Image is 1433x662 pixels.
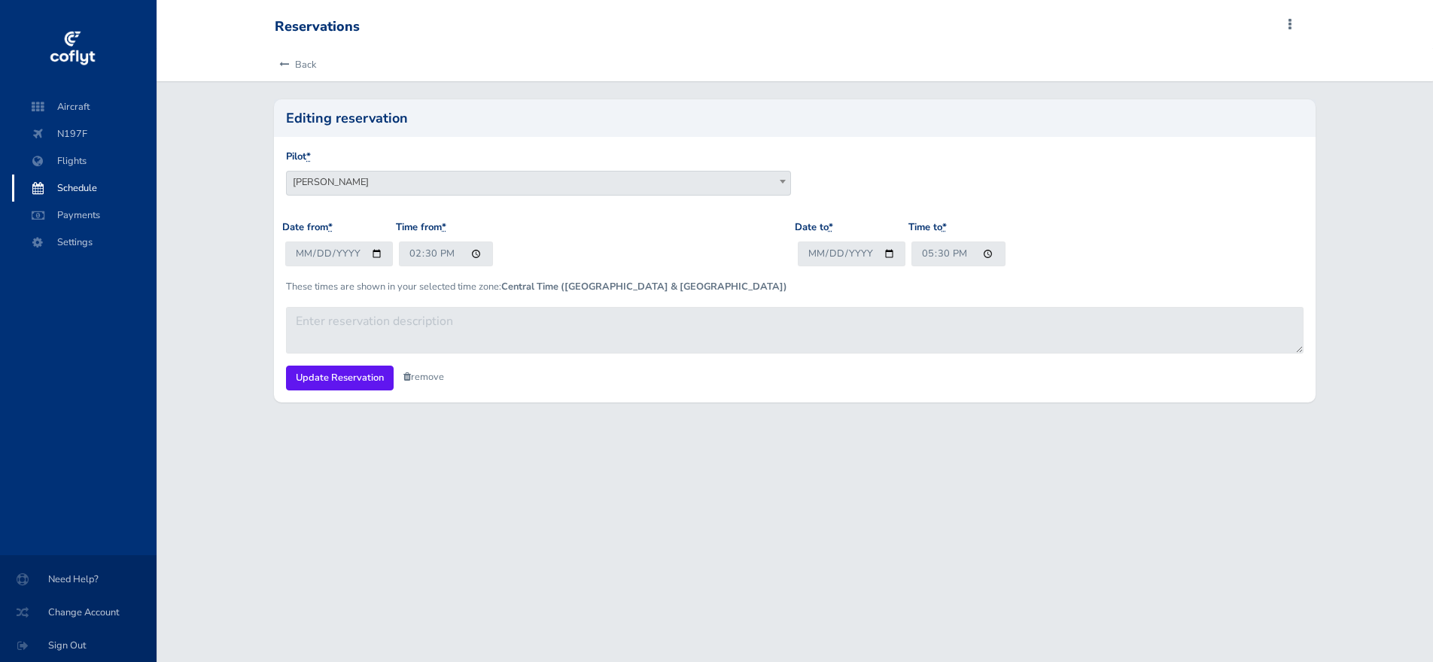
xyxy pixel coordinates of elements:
label: Time to [908,220,947,235]
div: Reservations [275,19,360,35]
abbr: required [442,220,446,234]
a: remove [403,370,444,384]
label: Date from [282,220,333,235]
p: These times are shown in your selected time zone: [286,279,1303,294]
abbr: required [328,220,333,234]
span: Flights [27,147,141,175]
span: Dennis Standish [286,171,791,196]
input: Update Reservation [286,366,394,390]
span: Schedule [27,175,141,202]
span: Payments [27,202,141,229]
b: Central Time ([GEOGRAPHIC_DATA] & [GEOGRAPHIC_DATA]) [501,280,787,293]
abbr: required [306,150,311,163]
span: Need Help? [18,566,138,593]
span: N197F [27,120,141,147]
span: Change Account [18,599,138,626]
abbr: required [829,220,833,234]
span: Sign Out [18,632,138,659]
label: Date to [795,220,833,235]
label: Pilot [286,149,311,165]
span: Dennis Standish [287,172,790,193]
label: Time from [396,220,446,235]
span: Settings [27,229,141,256]
h2: Editing reservation [286,111,1303,125]
span: Aircraft [27,93,141,120]
abbr: required [942,220,947,234]
a: Back [275,48,316,81]
img: coflyt logo [47,26,97,71]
